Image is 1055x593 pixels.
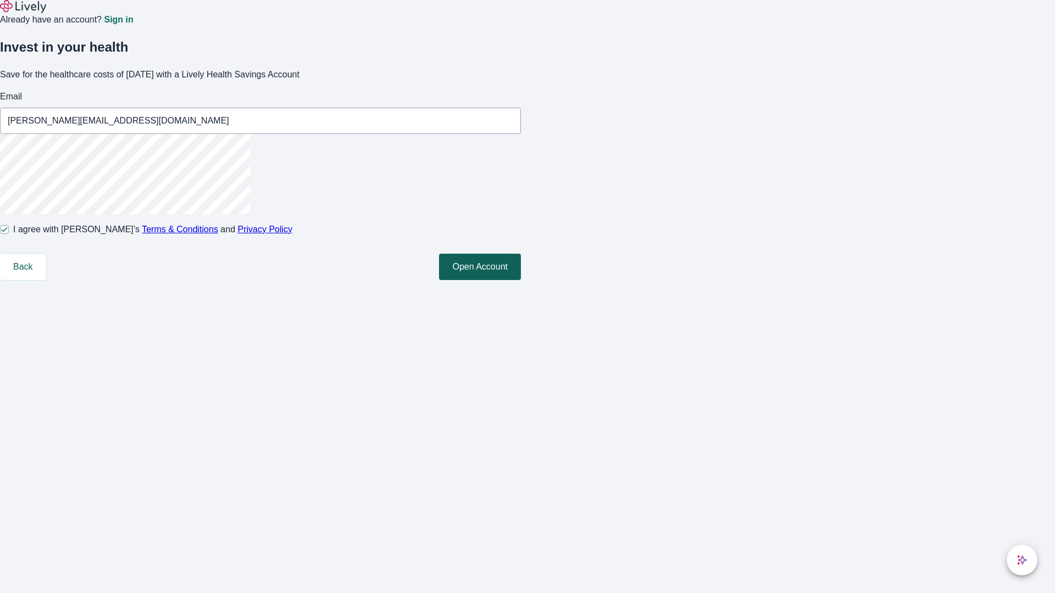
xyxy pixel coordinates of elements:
[13,223,292,236] span: I agree with [PERSON_NAME]’s and
[142,225,218,234] a: Terms & Conditions
[1007,545,1037,575] button: chat
[439,254,521,280] button: Open Account
[1017,555,1028,566] svg: Lively AI Assistant
[238,225,293,234] a: Privacy Policy
[104,15,133,24] a: Sign in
